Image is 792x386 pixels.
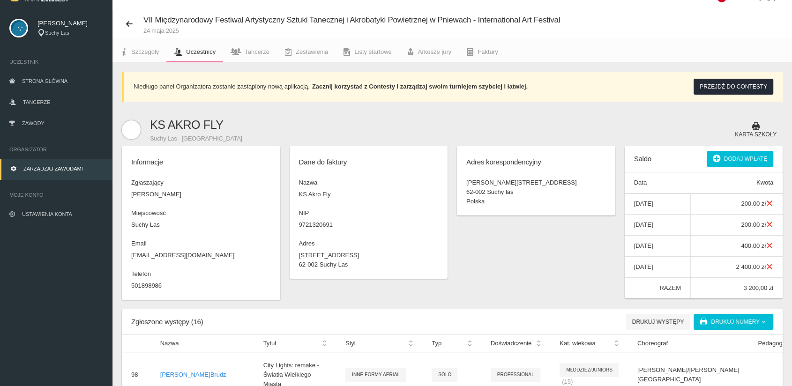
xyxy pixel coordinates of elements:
[690,193,783,214] td: 200,00 zł
[122,120,141,139] img: stowarzyszenie@smul.pl.svg
[37,29,103,37] div: Suchy Las
[131,178,271,187] dt: Zgłaszający
[422,335,481,352] th: Typ
[9,190,103,200] span: Moje konto
[625,214,691,235] td: [DATE]
[131,316,203,327] h6: Zgłoszone występy (16)
[143,28,560,34] small: 24 maja 2025
[37,19,103,28] span: [PERSON_NAME]
[245,48,269,55] span: Tancerze
[131,220,271,230] dd: Suchy Las
[466,197,606,206] dd: Polska
[466,187,606,197] dd: 62-002 Suchy las
[354,48,391,55] span: Listy startowe
[150,135,729,141] small: Suchy Las - [GEOGRAPHIC_DATA]
[299,260,439,269] dd: 62-002 Suchy Las
[223,42,277,62] a: Tancerze
[299,208,439,218] dt: NIP
[277,42,336,62] a: Zestawienia
[625,277,691,298] td: RAZEM
[466,156,606,167] h6: Adres korespondencyjny
[345,368,406,381] span: Inne Formy Aerial
[9,19,28,37] img: svg
[131,156,271,167] h6: Informacje
[634,153,651,164] h6: Saldo
[151,335,254,352] th: Nazwa
[625,235,691,256] td: [DATE]
[299,190,439,199] dd: KS Akro Fly
[418,48,452,55] span: Arkusze jury
[299,178,439,187] dt: Nazwa
[22,120,45,126] span: Zawody
[150,116,729,141] h1: KS AKRO FLY
[481,335,550,352] th: Doświadczenie
[690,277,783,298] td: 3 200,00 zł
[560,363,619,377] span: Młodzież/Juniors
[491,368,540,381] span: Professional
[707,151,773,167] button: Dodaj wpłatę
[312,83,528,90] strong: Zacznij korzystać z Contesty i zarządzaj swoim turniejem szybciej i łatwiej.
[690,235,783,256] td: 400,00 zł
[299,239,439,248] dt: Adres
[22,78,67,84] span: Strona główna
[299,251,439,260] dd: [STREET_ADDRESS]
[296,48,328,55] span: Zestawienia
[562,378,573,385] span: (15)
[131,251,271,260] dd: [EMAIL_ADDRESS][DOMAIN_NAME]
[690,214,783,235] td: 200,00 zł
[478,48,498,55] span: Faktury
[690,172,783,193] th: Kwota
[9,57,103,67] span: Uczestnik
[694,314,773,330] a: Drukuj numery
[336,42,399,62] a: Listy startowe
[254,335,336,352] th: Tytuł
[299,156,439,167] h6: Dane do faktury
[625,256,691,277] td: [DATE]
[459,42,505,62] a: Faktury
[112,42,166,62] a: Szczegóły
[131,48,159,55] span: Szczegóły
[625,193,691,214] td: [DATE]
[166,42,223,62] a: Uczestnicy
[748,335,792,352] th: Pedagog
[550,335,628,352] th: Kat. wiekowa
[131,281,271,290] dd: 501898986
[626,314,690,330] button: Drukuj występy
[186,48,216,55] span: Uczestnicy
[23,166,83,171] span: Zarządzaj zawodami
[134,83,310,90] span: Niedługo panel Organizatora zostanie zastąpiony nową aplikacją.
[22,211,72,217] span: Ustawienia konta
[131,269,271,279] dt: Telefon
[729,116,783,145] button: Karta szkoły
[131,208,271,218] dt: Miejscowość
[131,239,271,248] dt: Email
[625,172,691,193] th: Data
[23,99,50,105] span: Tancerze
[690,256,783,277] td: 2 400,00 zł
[299,220,439,230] dd: 9721320691
[432,368,457,381] span: Solo
[628,335,748,352] th: Choreograf
[336,335,422,352] th: Styl
[399,42,459,62] a: Arkusze jury
[131,190,271,199] dd: [PERSON_NAME]
[160,370,245,379] p: [PERSON_NAME] Brudz
[9,145,103,154] span: Organizator
[466,178,606,187] dd: [PERSON_NAME][STREET_ADDRESS]
[143,15,560,24] span: VII Międzynarodowy Festiwal Artystyczny Sztuki Tanecznej i Akrobatyki Powietrznej w Pniewach - In...
[694,79,773,95] button: Przejdź do Contesty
